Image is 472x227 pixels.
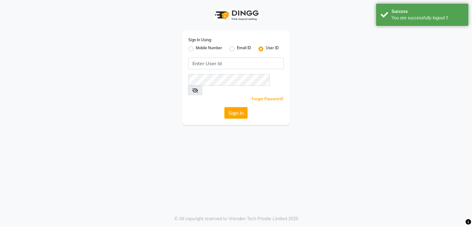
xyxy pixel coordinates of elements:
label: Mobile Number [196,45,222,53]
label: Email ID [237,45,251,53]
button: Sign In [224,107,248,119]
img: logo1.svg [211,6,261,24]
div: You are successfully logout !! [391,15,464,21]
input: Username [188,74,270,86]
label: Sign In Using: [188,37,212,43]
label: User ID [266,45,279,53]
div: Success [391,8,464,15]
a: Forgot Password? [252,97,284,101]
input: Username [188,58,284,69]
